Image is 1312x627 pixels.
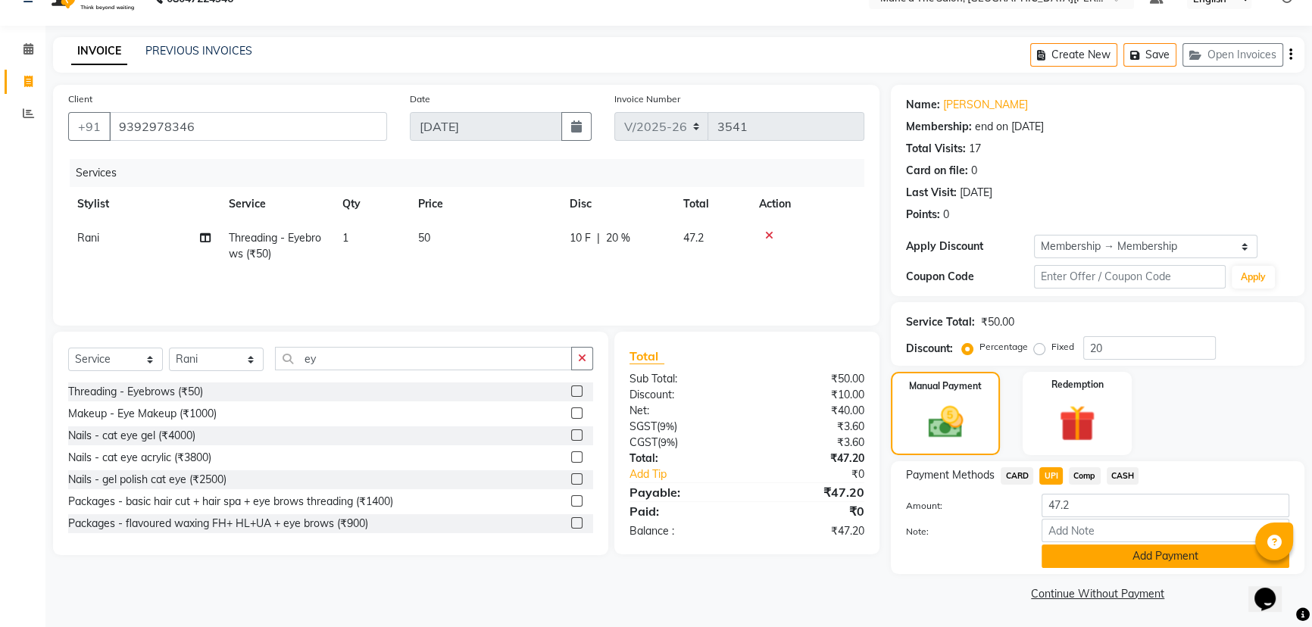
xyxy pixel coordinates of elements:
button: Save [1123,43,1176,67]
a: Continue Without Payment [894,586,1301,602]
button: Apply [1232,266,1275,289]
span: 20 % [606,230,630,246]
div: Total: [618,451,747,466]
iframe: chat widget [1248,566,1297,612]
span: 9% [660,420,674,432]
label: Invoice Number [614,92,680,106]
th: Qty [333,187,409,221]
label: Fixed [1051,340,1074,354]
span: 9% [661,436,675,448]
div: ₹10.00 [747,387,876,403]
div: Paid: [618,502,747,520]
span: Total [629,348,664,364]
span: Rani [77,231,99,245]
label: Manual Payment [909,379,982,393]
span: 47.2 [683,231,704,245]
a: INVOICE [71,38,127,65]
div: 0 [971,163,977,179]
div: Packages - flavoured waxing FH+ HL+UA + eye brows (₹900) [68,516,368,532]
span: CASH [1107,467,1139,485]
button: Open Invoices [1182,43,1283,67]
div: Payable: [618,483,747,501]
div: Apply Discount [906,239,1034,254]
div: ₹47.20 [747,451,876,466]
button: Create New [1030,43,1117,67]
input: Amount [1042,494,1289,517]
span: Comp [1069,467,1101,485]
a: Add Tip [618,466,769,482]
th: Stylist [68,187,220,221]
div: Discount: [906,341,953,357]
div: Net: [618,403,747,419]
div: Membership: [906,119,972,135]
th: Action [750,187,864,221]
div: [DATE] [960,185,992,201]
label: Client [68,92,92,106]
label: Percentage [979,340,1028,354]
div: ( ) [618,435,747,451]
a: [PERSON_NAME] [943,97,1028,113]
div: Points: [906,207,940,223]
div: Coupon Code [906,269,1034,285]
a: PREVIOUS INVOICES [145,44,252,58]
label: Date [410,92,430,106]
span: 50 [418,231,430,245]
div: ₹40.00 [747,403,876,419]
label: Redemption [1051,378,1104,391]
input: Enter Offer / Coupon Code [1034,265,1226,289]
label: Note: [895,525,1030,538]
div: ₹3.60 [747,435,876,451]
div: Balance : [618,523,747,539]
input: Search by Name/Mobile/Email/Code [109,112,387,141]
div: ₹50.00 [981,314,1014,330]
span: SGST [629,420,657,433]
div: Nails - gel polish cat eye (₹2500) [68,472,226,488]
div: ( ) [618,419,747,435]
div: ₹47.20 [747,523,876,539]
span: 10 F [570,230,591,246]
span: Threading - Eyebrows (₹50) [229,231,321,260]
th: Price [409,187,561,221]
span: 1 [342,231,348,245]
div: 0 [943,207,949,223]
div: Nails - cat eye acrylic (₹3800) [68,450,211,466]
div: Total Visits: [906,141,966,157]
span: CARD [1001,467,1033,485]
div: Service Total: [906,314,975,330]
input: Add Note [1042,519,1289,542]
div: Discount: [618,387,747,403]
div: Nails - cat eye gel (₹4000) [68,428,195,444]
div: Threading - Eyebrows (₹50) [68,384,203,400]
button: Add Payment [1042,544,1289,568]
input: Search or Scan [275,347,572,370]
th: Disc [561,187,674,221]
button: +91 [68,112,111,141]
div: ₹0 [768,466,876,482]
img: _gift.svg [1048,401,1107,446]
div: Makeup - Eye Makeup (₹1000) [68,406,217,422]
img: _cash.svg [917,402,974,442]
div: Card on file: [906,163,968,179]
div: 17 [969,141,981,157]
div: ₹47.20 [747,483,876,501]
div: Sub Total: [618,371,747,387]
div: ₹0 [747,502,876,520]
div: ₹3.60 [747,419,876,435]
label: Amount: [895,499,1030,513]
span: Payment Methods [906,467,995,483]
div: Last Visit: [906,185,957,201]
th: Service [220,187,333,221]
div: end on [DATE] [975,119,1044,135]
span: UPI [1039,467,1063,485]
th: Total [674,187,750,221]
div: Services [70,159,876,187]
span: | [597,230,600,246]
div: ₹50.00 [747,371,876,387]
span: CGST [629,435,658,449]
div: Packages - basic hair cut + hair spa + eye brows threading (₹1400) [68,494,393,510]
div: Name: [906,97,940,113]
